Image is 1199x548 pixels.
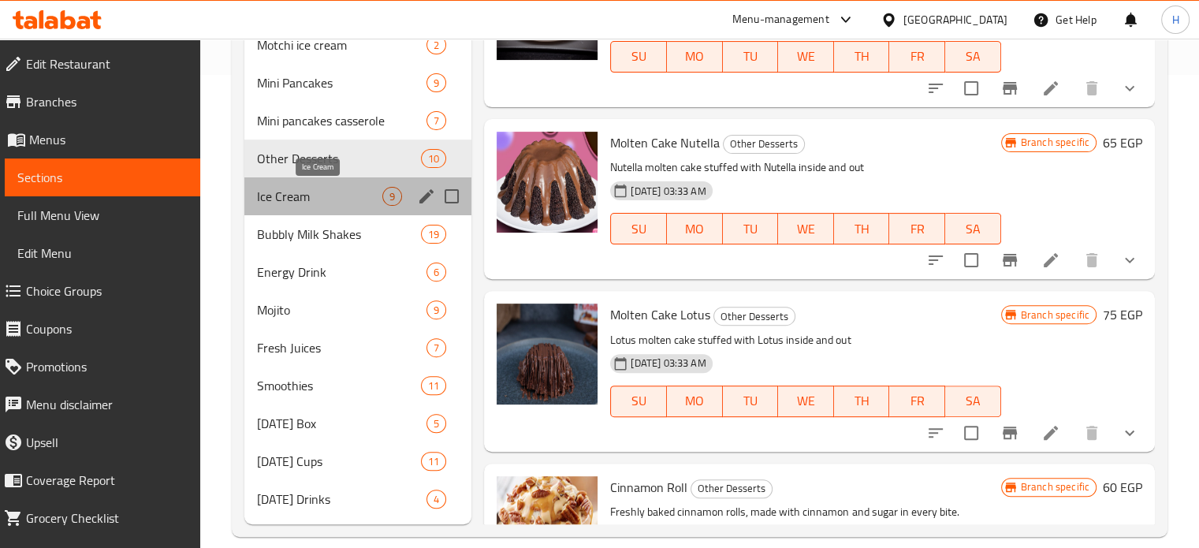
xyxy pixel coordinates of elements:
[610,131,720,155] span: Molten Cake Nutella
[1015,135,1096,150] span: Branch specific
[667,213,723,244] button: MO
[1111,69,1149,107] button: show more
[257,414,427,433] span: [DATE] Box
[257,35,427,54] span: Motchi ice cream
[29,130,188,149] span: Menus
[422,454,445,469] span: 11
[1041,79,1060,98] a: Edit menu item
[955,244,988,277] span: Select to update
[421,225,446,244] div: items
[896,45,939,68] span: FR
[422,378,445,393] span: 11
[1015,308,1096,322] span: Branch specific
[257,73,427,92] span: Mini Pancakes
[1041,251,1060,270] a: Edit menu item
[426,111,446,130] div: items
[729,390,773,412] span: TU
[610,41,667,73] button: SU
[1120,79,1139,98] svg: Show Choices
[1073,414,1111,452] button: delete
[257,452,422,471] span: [DATE] Cups
[244,102,472,140] div: Mini pancakes casserole7
[257,263,427,281] div: Energy Drink
[26,92,188,111] span: Branches
[1120,423,1139,442] svg: Show Choices
[244,253,472,291] div: Energy Drink6
[784,45,828,68] span: WE
[427,265,445,280] span: 6
[17,206,188,225] span: Full Menu View
[426,338,446,357] div: items
[945,41,1001,73] button: SA
[991,69,1029,107] button: Branch-specific-item
[5,158,200,196] a: Sections
[1041,423,1060,442] a: Edit menu item
[778,41,834,73] button: WE
[244,480,472,518] div: [DATE] Drinks4
[714,308,795,326] span: Other Desserts
[257,300,427,319] span: Mojito
[955,416,988,449] span: Select to update
[1015,479,1096,494] span: Branch specific
[778,213,834,244] button: WE
[426,490,446,509] div: items
[422,151,445,166] span: 10
[26,471,188,490] span: Coverage Report
[610,502,1000,522] p: Freshly baked cinnamon rolls, made with cinnamon and sugar in every bite.
[896,218,939,240] span: FR
[673,390,717,412] span: MO
[1073,241,1111,279] button: delete
[257,490,427,509] div: Ramadan Drinks
[673,218,717,240] span: MO
[945,213,1001,244] button: SA
[497,304,598,404] img: Molten Cake Lotus
[257,225,422,244] span: Bubbly Milk Shakes
[244,367,472,404] div: Smoothies11
[244,64,472,102] div: Mini Pancakes9
[945,386,1001,417] button: SA
[5,196,200,234] a: Full Menu View
[26,395,188,414] span: Menu disclaimer
[691,479,773,498] div: Other Desserts
[896,390,939,412] span: FR
[610,213,667,244] button: SU
[257,187,383,206] span: Ice Cream
[497,132,598,233] img: Molten Cake Nutella
[427,416,445,431] span: 5
[427,341,445,356] span: 7
[257,338,427,357] span: Fresh Juices
[26,281,188,300] span: Choice Groups
[784,390,828,412] span: WE
[840,390,884,412] span: TH
[917,414,955,452] button: sort-choices
[426,263,446,281] div: items
[610,386,667,417] button: SU
[624,356,712,371] span: [DATE] 03:33 AM
[17,244,188,263] span: Edit Menu
[26,433,188,452] span: Upsell
[673,45,717,68] span: MO
[382,187,402,206] div: items
[244,140,472,177] div: Other Desserts10
[257,111,427,130] span: Mini pancakes casserole
[723,41,779,73] button: TU
[257,376,422,395] span: Smoothies
[244,215,472,253] div: Bubbly Milk Shakes19
[691,479,772,498] span: Other Desserts
[610,475,687,499] span: Cinnamon Roll
[917,241,955,279] button: sort-choices
[244,404,472,442] div: [DATE] Box5
[951,218,995,240] span: SA
[840,45,884,68] span: TH
[422,227,445,242] span: 19
[421,452,446,471] div: items
[991,414,1029,452] button: Branch-specific-item
[427,492,445,507] span: 4
[427,114,445,129] span: 7
[991,241,1029,279] button: Branch-specific-item
[427,76,445,91] span: 9
[723,135,805,154] div: Other Desserts
[426,414,446,433] div: items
